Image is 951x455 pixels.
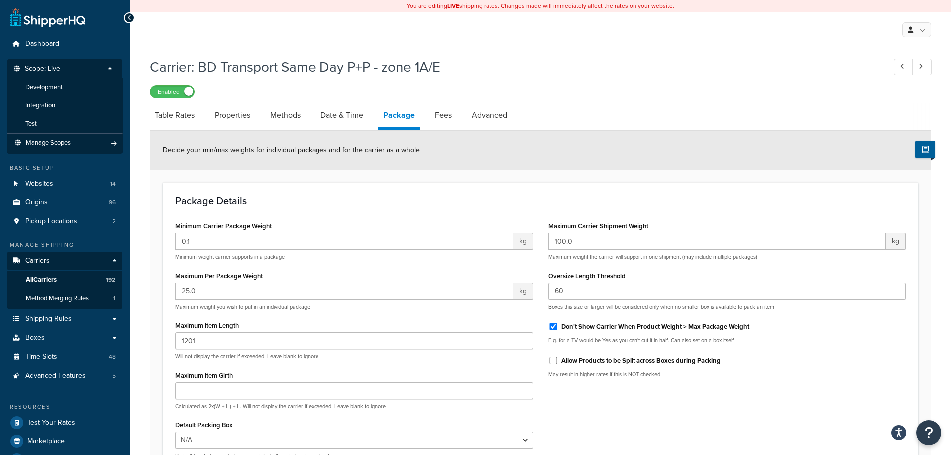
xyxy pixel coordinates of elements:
[7,78,123,97] li: Development
[150,57,875,77] h1: Carrier: BD Transport Same Day P+P - zone 1A/E
[7,115,123,133] li: Test
[548,371,906,378] p: May result in higher rates if this is NOT checked
[7,193,122,212] li: Origins
[150,86,194,98] label: Enabled
[7,252,122,309] li: Carriers
[175,353,533,360] p: Will not display the carrier if exceeded. Leave blank to ignore
[7,289,122,308] a: Method Merging Rules1
[548,272,626,280] label: Oversize Length Threshold
[886,233,906,250] span: kg
[7,212,122,231] a: Pickup Locations2
[25,257,50,265] span: Carriers
[447,1,459,10] b: LIVE
[7,164,122,172] div: Basic Setup
[112,372,116,380] span: 5
[894,59,913,75] a: Previous Record
[25,198,48,207] span: Origins
[25,83,63,92] span: Development
[175,322,239,329] label: Maximum Item Length
[27,419,75,427] span: Test Your Rates
[25,65,60,73] span: Scope: Live
[25,372,86,380] span: Advanced Features
[7,432,122,450] a: Marketplace
[7,175,122,193] a: Websites14
[7,241,122,249] div: Manage Shipping
[150,103,200,127] a: Table Rates
[25,180,53,188] span: Websites
[25,101,55,110] span: Integration
[7,348,122,366] a: Time Slots48
[548,337,906,344] p: E.g. for a TV would be Yes as you can't cut it in half. Can also set on a box itself
[7,35,122,53] a: Dashboard
[25,315,72,323] span: Shipping Rules
[175,253,533,261] p: Minimum weight carrier supports in a package
[7,367,122,385] li: Advanced Features
[175,372,233,379] label: Maximum Item Girth
[7,289,122,308] li: Method Merging Rules
[548,222,648,230] label: Maximum Carrier Shipment Weight
[7,310,122,328] a: Shipping Rules
[25,353,57,361] span: Time Slots
[175,195,906,206] h3: Package Details
[109,353,116,361] span: 48
[7,212,122,231] li: Pickup Locations
[548,253,906,261] p: Maximum weight the carrier will support in one shipment (may include multiple packages)
[467,103,512,127] a: Advanced
[25,334,45,342] span: Boxes
[316,103,368,127] a: Date & Time
[210,103,255,127] a: Properties
[163,145,420,155] span: Decide your min/max weights for individual packages and for the carrier as a whole
[561,356,721,365] label: Allow Products to be Split across Boxes during Packing
[110,180,116,188] span: 14
[7,367,122,385] a: Advanced Features5
[109,198,116,207] span: 96
[430,103,457,127] a: Fees
[7,329,122,347] a: Boxes
[7,348,122,366] li: Time Slots
[513,283,533,300] span: kg
[7,252,122,270] a: Carriers
[265,103,306,127] a: Methods
[548,303,906,311] p: Boxes this size or larger will be considered only when no smaller box is available to pack an item
[25,120,37,128] span: Test
[26,139,71,147] span: Manage Scopes
[7,403,122,411] div: Resources
[916,420,941,445] button: Open Resource Center
[26,276,57,284] span: All Carriers
[175,303,533,311] p: Maximum weight you wish to put in an individual package
[26,294,89,303] span: Method Merging Rules
[378,103,420,130] a: Package
[7,96,123,115] li: Integration
[112,217,116,226] span: 2
[106,276,115,284] span: 192
[175,272,263,280] label: Maximum Per Package Weight
[175,403,533,410] p: Calculated as 2x(W + H) + L. Will not display the carrier if exceeded. Leave blank to ignore
[915,141,935,158] button: Show Help Docs
[7,414,122,432] a: Test Your Rates
[7,271,122,289] a: AllCarriers192
[513,233,533,250] span: kg
[113,294,115,303] span: 1
[27,437,65,446] span: Marketplace
[25,217,77,226] span: Pickup Locations
[175,421,232,429] label: Default Packing Box
[561,322,749,331] label: Don't Show Carrier When Product Weight > Max Package Weight
[7,193,122,212] a: Origins96
[912,59,932,75] a: Next Record
[12,139,117,147] a: Manage Scopes
[25,40,59,48] span: Dashboard
[7,175,122,193] li: Websites
[175,222,272,230] label: Minimum Carrier Package Weight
